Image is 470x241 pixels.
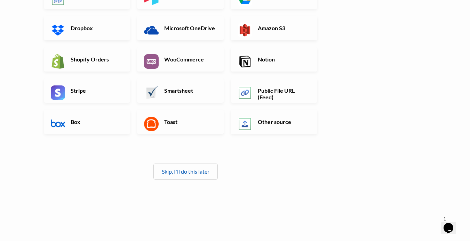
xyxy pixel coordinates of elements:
img: Other Source App & API [238,117,252,131]
h6: Public File URL (Feed) [256,87,311,100]
a: Shopify Orders [44,47,130,72]
iframe: chat widget [441,213,463,234]
h6: Amazon S3 [256,25,311,31]
img: Public File URL App & API [238,85,252,100]
a: Amazon S3 [231,16,317,40]
h6: Dropbox [69,25,124,31]
img: Microsoft OneDrive App & API [144,23,159,38]
a: Skip, I'll do this later [162,168,209,175]
a: Microsoft OneDrive [137,16,224,40]
img: Dropbox App & API [51,23,65,38]
img: WooCommerce App & API [144,54,159,69]
a: Notion [231,47,317,72]
h6: Other source [256,118,311,125]
h6: Stripe [69,87,124,94]
a: Box [44,110,130,134]
a: Other source [231,110,317,134]
h6: Microsoft OneDrive [162,25,217,31]
h6: Box [69,118,124,125]
img: Toast App & API [144,117,159,131]
a: WooCommerce [137,47,224,72]
a: Dropbox [44,16,130,40]
img: Stripe App & API [51,85,65,100]
img: Notion App & API [238,54,252,69]
h6: Smartsheet [162,87,217,94]
img: Shopify App & API [51,54,65,69]
h6: WooCommerce [162,56,217,63]
a: Stripe [44,78,130,103]
a: Public File URL (Feed) [231,78,317,103]
a: Toast [137,110,224,134]
a: Smartsheet [137,78,224,103]
img: Box App & API [51,117,65,131]
img: Smartsheet App & API [144,85,159,100]
img: Amazon S3 App & API [238,23,252,38]
h6: Shopify Orders [69,56,124,63]
h6: Notion [256,56,311,63]
h6: Toast [162,118,217,125]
